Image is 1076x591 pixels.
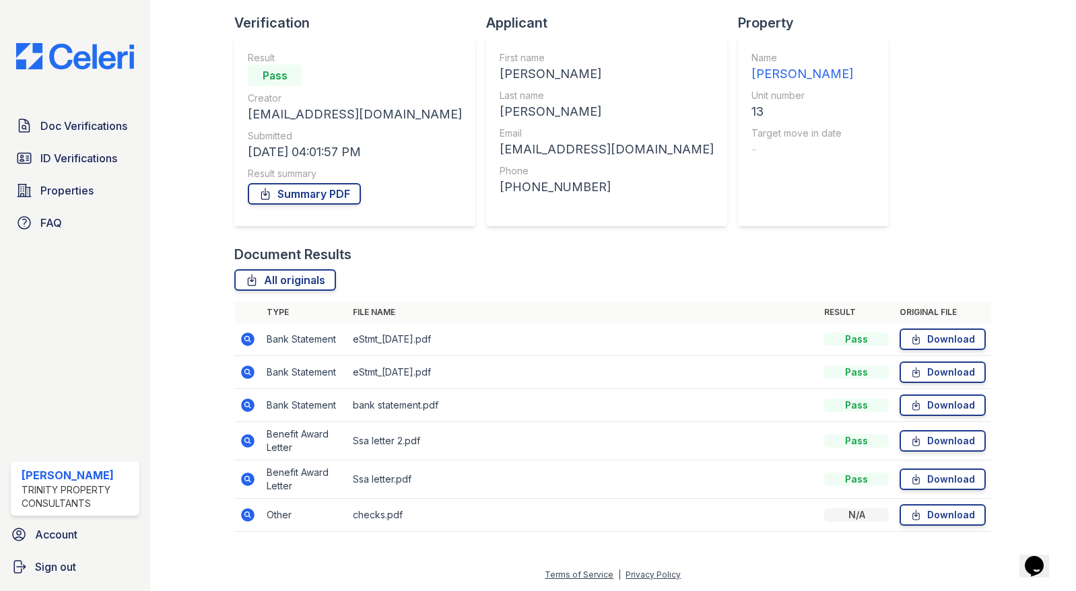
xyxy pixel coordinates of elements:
[234,245,351,264] div: Document Results
[347,460,819,499] td: Ssa letter.pdf
[900,361,986,383] a: Download
[40,182,94,199] span: Properties
[22,483,134,510] div: Trinity Property Consultants
[11,177,139,204] a: Properties
[11,209,139,236] a: FAQ
[824,508,889,522] div: N/A
[500,164,714,178] div: Phone
[347,422,819,460] td: Ssa letter 2.pdf
[261,499,347,532] td: Other
[626,569,681,580] a: Privacy Policy
[234,269,336,291] a: All originals
[751,127,853,140] div: Target move in date
[545,569,613,580] a: Terms of Service
[347,323,819,356] td: eStmt_[DATE].pdf
[347,356,819,389] td: eStmt_[DATE].pdf
[5,521,145,548] a: Account
[40,150,117,166] span: ID Verifications
[248,51,462,65] div: Result
[751,102,853,121] div: 13
[1019,537,1063,578] iframe: chat widget
[234,13,486,32] div: Verification
[900,394,986,416] a: Download
[751,65,853,83] div: [PERSON_NAME]
[5,553,145,580] a: Sign out
[824,366,889,379] div: Pass
[248,92,462,105] div: Creator
[347,389,819,422] td: bank statement.pdf
[824,434,889,448] div: Pass
[261,460,347,499] td: Benefit Award Letter
[900,328,986,350] a: Download
[248,143,462,162] div: [DATE] 04:01:57 PM
[751,140,853,159] div: -
[40,118,127,134] span: Doc Verifications
[261,389,347,422] td: Bank Statement
[500,178,714,197] div: [PHONE_NUMBER]
[11,112,139,139] a: Doc Verifications
[35,526,77,543] span: Account
[900,468,986,490] a: Download
[900,430,986,452] a: Download
[824,398,889,412] div: Pass
[500,127,714,140] div: Email
[40,215,62,231] span: FAQ
[5,43,145,69] img: CE_Logo_Blue-a8612792a0a2168367f1c8372b55b34899dd931a85d93a1a3d3e32e68fde9ad4.png
[261,422,347,460] td: Benefit Award Letter
[751,51,853,83] a: Name [PERSON_NAME]
[248,105,462,124] div: [EMAIL_ADDRESS][DOMAIN_NAME]
[248,65,302,86] div: Pass
[500,140,714,159] div: [EMAIL_ADDRESS][DOMAIN_NAME]
[500,65,714,83] div: [PERSON_NAME]
[500,102,714,121] div: [PERSON_NAME]
[347,499,819,532] td: checks.pdf
[500,51,714,65] div: First name
[248,183,361,205] a: Summary PDF
[22,467,134,483] div: [PERSON_NAME]
[738,13,900,32] div: Property
[618,569,621,580] div: |
[35,559,76,575] span: Sign out
[347,302,819,323] th: File name
[900,504,986,526] a: Download
[261,356,347,389] td: Bank Statement
[751,51,853,65] div: Name
[248,129,462,143] div: Submitted
[824,333,889,346] div: Pass
[261,323,347,356] td: Bank Statement
[500,89,714,102] div: Last name
[819,302,894,323] th: Result
[486,13,738,32] div: Applicant
[751,89,853,102] div: Unit number
[261,302,347,323] th: Type
[894,302,991,323] th: Original file
[824,473,889,486] div: Pass
[11,145,139,172] a: ID Verifications
[248,167,462,180] div: Result summary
